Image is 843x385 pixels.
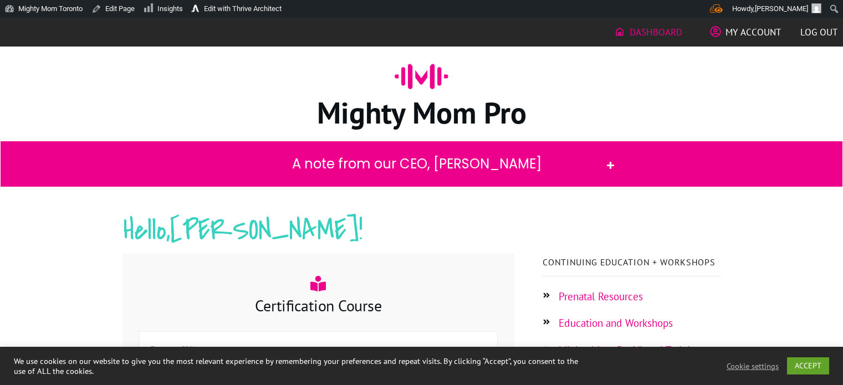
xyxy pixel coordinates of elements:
[140,295,497,316] h3: Certification Course
[559,316,673,330] a: Education and Workshops
[630,23,682,42] span: Dashboard
[151,343,486,356] div: Progress:
[559,343,706,357] a: Mighty Mom Pro Virtual Trainings
[614,23,682,42] a: Dashboard
[559,290,643,303] a: Prenatal Resources
[710,23,781,42] a: My Account
[170,210,359,251] span: [PERSON_NAME]
[181,345,196,353] span: 39%
[233,153,601,175] h2: A note from our CEO, [PERSON_NAME]
[543,254,721,270] p: Continuing Education + Workshops
[395,49,448,103] img: ico-mighty-mom
[14,356,585,376] div: We use cookies on our website to give you the most relevant experience by remembering your prefer...
[123,93,721,132] h1: Mighty Mom Pro
[787,357,829,374] a: ACCEPT
[727,361,779,371] a: Cookie settings
[755,4,808,13] span: [PERSON_NAME]
[800,23,837,42] a: Log out
[123,210,721,265] h2: Hello, !
[726,23,781,42] span: My Account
